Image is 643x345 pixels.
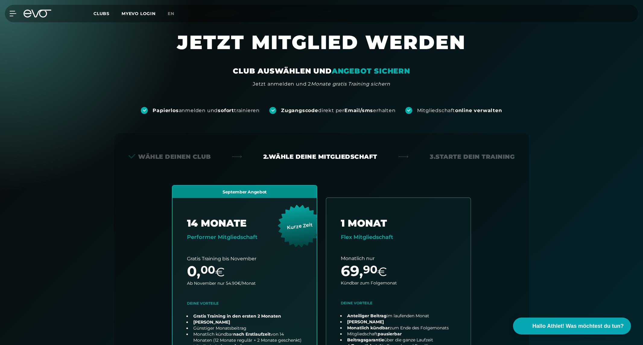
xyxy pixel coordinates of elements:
[430,152,515,161] div: 3. Starte dein Training
[218,108,234,113] strong: sofort
[532,322,624,330] span: Hallo Athlet! Was möchtest du tun?
[281,107,395,114] div: direkt per erhalten
[253,80,390,88] div: Jetzt anmelden und 2
[168,10,182,17] a: en
[455,108,502,113] strong: online verwalten
[281,108,318,113] strong: Zugangscode
[513,318,631,334] button: Hallo Athlet! Was möchtest du tun?
[141,30,502,66] h1: JETZT MITGLIED WERDEN
[332,67,410,75] em: ANGEBOT SICHERN
[93,11,109,16] span: Clubs
[311,81,390,87] em: Monate gratis Training sichern
[128,152,211,161] div: Wähle deinen Club
[153,107,260,114] div: anmelden und trainieren
[344,108,373,113] strong: Email/sms
[168,11,174,16] span: en
[417,107,502,114] div: Mitgliedschaft
[122,11,156,16] a: MYEVO LOGIN
[263,152,377,161] div: 2. Wähle deine Mitgliedschaft
[233,66,410,76] div: CLUB AUSWÄHLEN UND
[93,11,122,16] a: Clubs
[153,108,179,113] strong: Papierlos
